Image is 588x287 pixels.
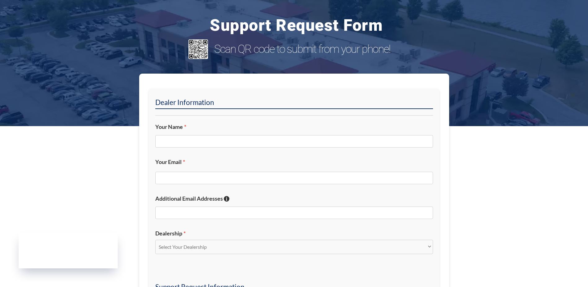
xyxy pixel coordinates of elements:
[19,233,118,268] iframe: Garber Digital Marketing Status
[155,230,433,237] label: Dealership
[155,98,433,109] h2: Dealer Information
[155,158,433,166] label: Your Email
[214,43,404,56] h3: Scan QR code to submit from your phone!
[155,123,433,130] label: Your Name
[46,17,546,34] h3: Support Request Form
[155,195,223,202] span: Additional Email Addresses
